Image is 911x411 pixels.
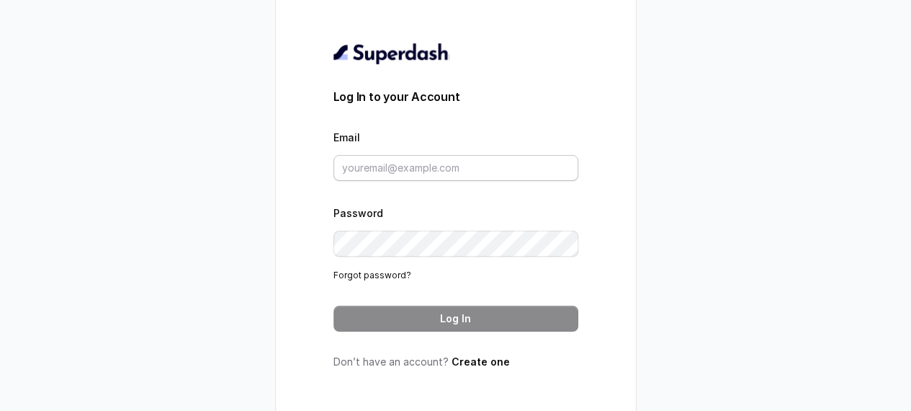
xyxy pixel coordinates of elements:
p: Don’t have an account? [333,355,578,369]
label: Password [333,207,383,219]
h3: Log In to your Account [333,88,578,105]
input: youremail@example.com [333,155,578,181]
img: light.svg [333,42,449,65]
button: Log In [333,306,578,332]
label: Email [333,131,360,143]
a: Create one [452,355,510,368]
a: Forgot password? [333,270,411,280]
